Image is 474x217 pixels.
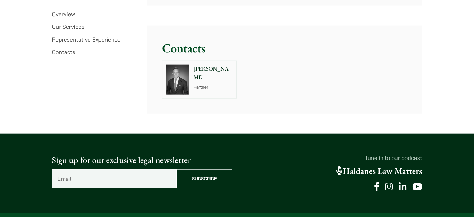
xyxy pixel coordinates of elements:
[52,169,177,188] input: Email
[52,36,121,43] a: Representative Experience
[52,23,84,30] a: Our Services
[177,169,232,188] input: Subscribe
[336,165,422,177] a: Haldanes Law Matters
[162,41,407,56] h2: Contacts
[162,61,237,99] a: [PERSON_NAME] Partner
[52,154,232,167] p: Sign up for our exclusive legal newsletter
[194,84,233,91] p: Partner
[52,11,75,18] a: Overview
[194,65,233,81] p: [PERSON_NAME]
[52,48,75,56] a: Contacts
[242,154,422,162] p: Tune in to our podcast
